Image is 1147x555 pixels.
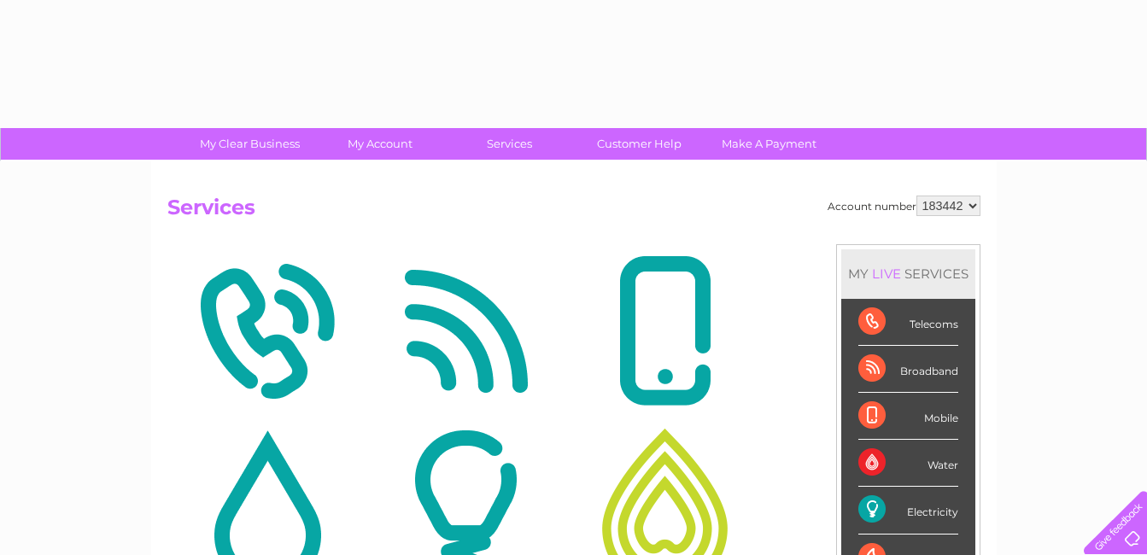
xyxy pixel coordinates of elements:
[309,128,450,160] a: My Account
[371,248,561,414] img: Broadband
[167,196,980,228] h2: Services
[858,487,958,534] div: Electricity
[828,196,980,216] div: Account number
[858,393,958,440] div: Mobile
[869,266,904,282] div: LIVE
[569,128,710,160] a: Customer Help
[172,248,362,414] img: Telecoms
[439,128,580,160] a: Services
[179,128,320,160] a: My Clear Business
[841,249,975,298] div: MY SERVICES
[858,299,958,346] div: Telecoms
[858,346,958,393] div: Broadband
[570,248,760,414] img: Mobile
[858,440,958,487] div: Water
[699,128,840,160] a: Make A Payment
